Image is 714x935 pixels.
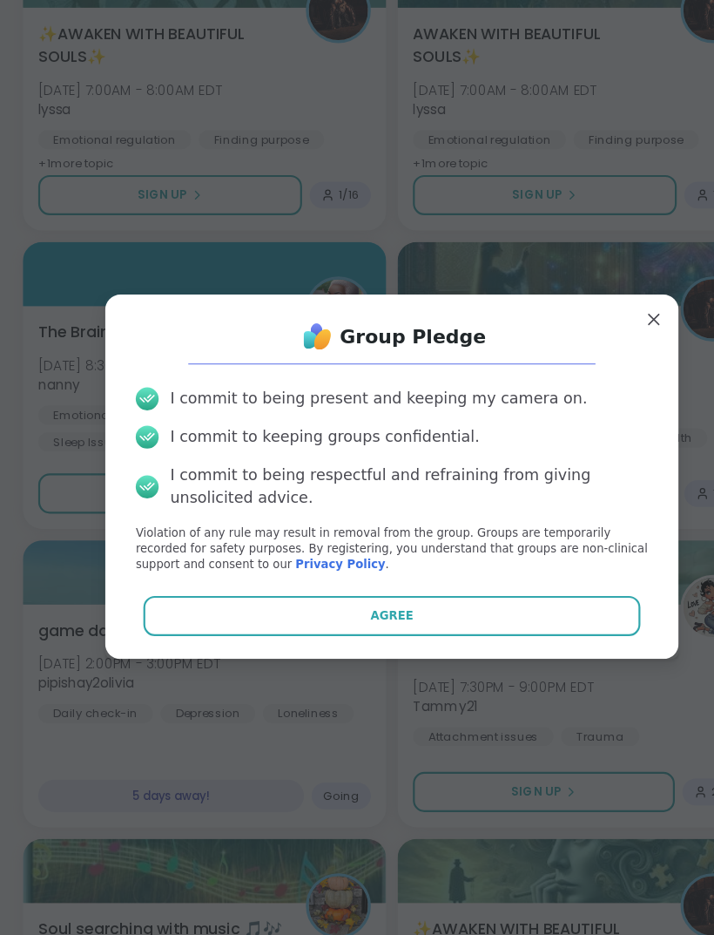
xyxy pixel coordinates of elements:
p: Violation of any rule may result in removal from the group. Groups are temporarily recorded for s... [124,512,590,555]
div: I commit to keeping groups confidential. [155,421,437,442]
h1: Group Pledge [310,328,443,352]
div: I commit to being present and keeping my camera on. [155,386,535,407]
img: ShareWell Logo [272,322,306,357]
span: Agree [338,586,377,602]
button: Agree [131,576,584,613]
a: Privacy Policy [269,541,351,553]
div: I commit to being respectful and refraining from giving unsolicited advice. [155,456,590,498]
